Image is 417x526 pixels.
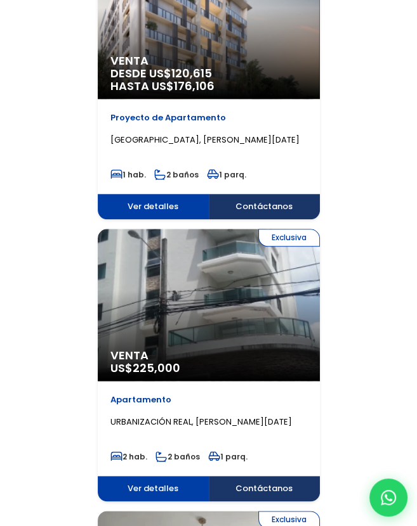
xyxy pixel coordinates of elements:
[110,67,307,93] span: DESDE US$
[110,112,307,124] p: Proyecto de Apartamento
[110,416,292,428] span: URBANIZACIÓN REAL, [PERSON_NAME][DATE]
[98,229,320,501] a: Exclusiva Venta US$225,000 Apartamento URBANIZACIÓN REAL, [PERSON_NAME][DATE] 2 hab. 2 baños 1 pa...
[110,360,180,376] span: US$
[110,394,307,406] p: Apartamento
[110,55,307,67] span: Venta
[110,451,147,462] span: 2 hab.
[188,1,219,11] span: Correo
[98,194,209,219] span: Ver detalles
[156,451,200,462] span: 2 baños
[209,194,320,219] span: Contáctanos
[207,169,246,180] span: 1 parq.
[174,78,215,94] span: 176,106
[171,65,212,81] span: 120,615
[110,134,300,146] span: [GEOGRAPHIC_DATA], [PERSON_NAME][DATE]
[258,229,320,247] span: Exclusiva
[110,80,307,93] span: HASTA US$
[208,451,248,462] span: 1 parq.
[110,169,146,180] span: 1 hab.
[154,169,199,180] span: 2 baños
[209,476,320,501] span: Contáctanos
[110,349,307,362] span: Venta
[98,476,209,501] span: Ver detalles
[133,360,180,376] span: 225,000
